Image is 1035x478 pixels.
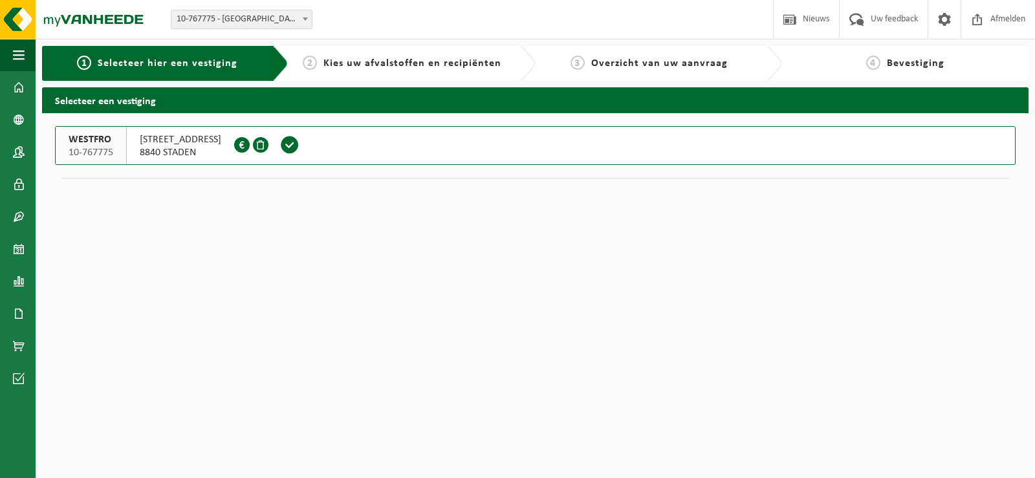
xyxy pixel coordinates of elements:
[77,56,91,70] span: 1
[591,58,728,69] span: Overzicht van uw aanvraag
[140,146,221,159] span: 8840 STADEN
[55,126,1016,165] button: WESTFRO 10-767775 [STREET_ADDRESS]8840 STADEN
[866,56,880,70] span: 4
[323,58,501,69] span: Kies uw afvalstoffen en recipiënten
[69,133,113,146] span: WESTFRO
[303,56,317,70] span: 2
[171,10,312,29] span: 10-767775 - WESTFRO - STADEN
[98,58,237,69] span: Selecteer hier een vestiging
[140,133,221,146] span: [STREET_ADDRESS]
[887,58,944,69] span: Bevestiging
[69,146,113,159] span: 10-767775
[171,10,312,28] span: 10-767775 - WESTFRO - STADEN
[42,87,1029,113] h2: Selecteer een vestiging
[571,56,585,70] span: 3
